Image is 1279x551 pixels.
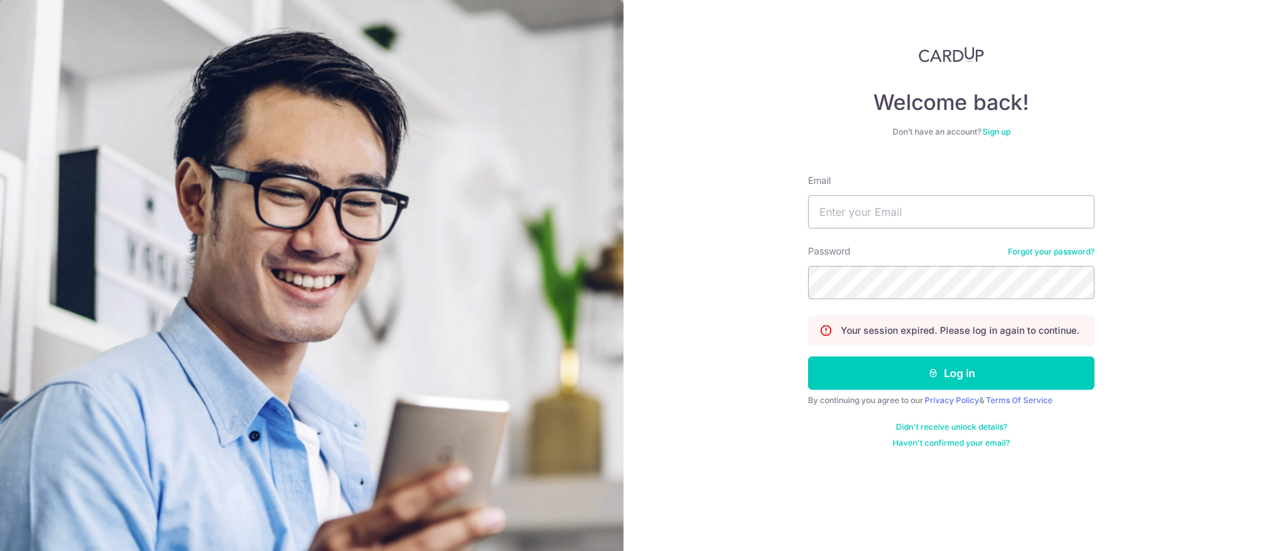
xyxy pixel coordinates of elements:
[808,356,1094,390] button: Log in
[925,395,979,405] a: Privacy Policy
[808,89,1094,116] h4: Welcome back!
[919,47,984,63] img: CardUp Logo
[808,245,851,258] label: Password
[896,422,1007,432] a: Didn't receive unlock details?
[841,324,1079,337] p: Your session expired. Please log in again to continue.
[983,127,1011,137] a: Sign up
[1008,247,1094,257] a: Forgot your password?
[893,438,1010,448] a: Haven't confirmed your email?
[808,195,1094,229] input: Enter your Email
[808,127,1094,137] div: Don’t have an account?
[808,395,1094,406] div: By continuing you agree to our &
[808,174,831,187] label: Email
[986,395,1053,405] a: Terms Of Service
